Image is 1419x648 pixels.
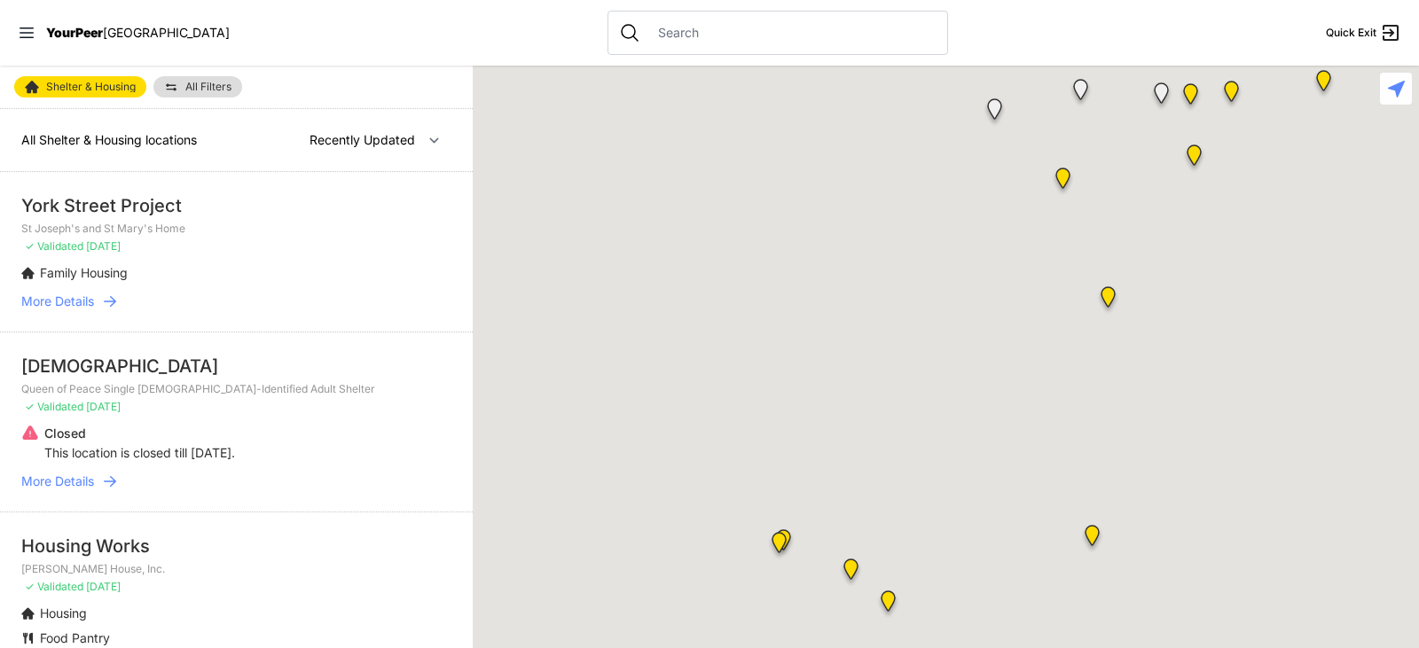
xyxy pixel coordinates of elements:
div: Mainchance Adult Drop-in Center [840,558,862,587]
a: YourPeer[GEOGRAPHIC_DATA] [46,27,230,38]
div: 30th Street Intake Center for Men [877,590,899,619]
div: ServiceLine [768,532,790,560]
p: Queen of Peace Single [DEMOGRAPHIC_DATA]-Identified Adult Shelter [21,382,451,396]
span: ✓ Validated [25,239,83,253]
span: [DATE] [86,239,121,253]
a: More Details [21,472,451,490]
div: Queen of Peace Single Male-Identified Adult Shelter [1150,82,1172,111]
span: All Shelter & Housing locations [21,132,197,147]
p: This location is closed till [DATE]. [44,444,235,462]
div: Upper West Side, Closed [1070,79,1092,107]
span: Family Housing [40,265,128,280]
span: All Filters [185,82,231,92]
div: Bailey House, Inc. [1052,168,1074,196]
span: YourPeer [46,25,103,40]
span: [GEOGRAPHIC_DATA] [103,25,230,40]
a: All Filters [153,76,242,98]
p: St Joseph's and St Mary's Home [21,222,451,236]
span: Food Pantry [40,630,110,645]
input: Search [647,24,937,42]
div: Living Room 24-Hour Drop-In Center [1313,70,1335,98]
span: More Details [21,293,94,310]
span: [DATE] [86,580,121,593]
p: Closed [44,425,235,442]
a: Shelter & Housing [14,76,146,98]
span: More Details [21,472,94,490]
span: ✓ Validated [25,580,83,593]
span: Shelter & Housing [46,82,136,92]
div: The Bronx Pride Center [1180,83,1202,112]
div: York Street Project [21,193,451,218]
div: Antonio Olivieri Drop-in Center [772,529,795,558]
p: [PERSON_NAME] House, Inc. [21,562,451,576]
div: Queen of Peace Single Female-Identified Adult Shelter [984,98,1006,127]
div: Queens - Main Office [1081,525,1103,553]
div: Housing Works [21,534,451,558]
a: Quick Exit [1326,22,1401,43]
span: [DATE] [86,400,121,413]
div: Keener Men's Shelter [1097,286,1119,315]
span: Quick Exit [1326,26,1376,40]
div: Hunts Point Multi-Service Center [1220,81,1243,109]
div: [DEMOGRAPHIC_DATA] [21,354,451,379]
a: More Details [21,293,451,310]
span: ✓ Validated [25,400,83,413]
span: Housing [40,605,87,621]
